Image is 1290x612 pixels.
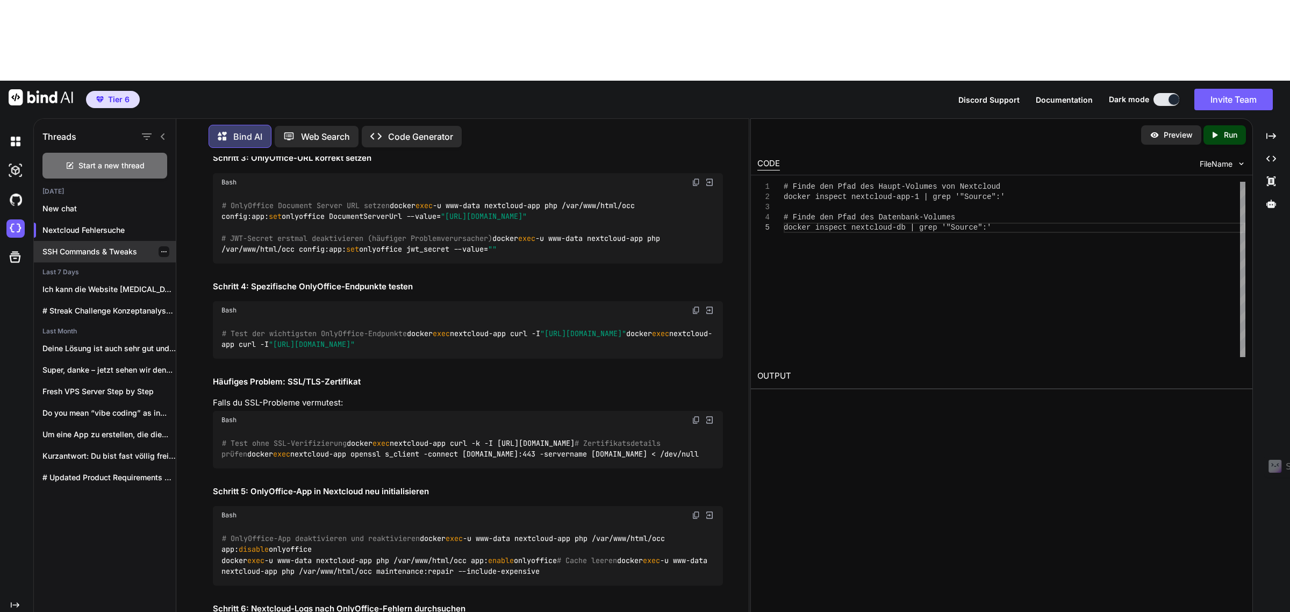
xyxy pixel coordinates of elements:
h2: Schritt 5: OnlyOffice-App in Nextcloud neu initialisieren [213,486,723,498]
p: Run [1224,130,1237,140]
img: copy [692,511,700,520]
span: Documentation [1036,95,1093,104]
h2: [DATE] [34,187,176,196]
p: Preview [1164,130,1193,140]
div: 1 [757,182,770,192]
span: set [269,211,282,221]
span: "" [488,244,497,254]
code: docker -u www-data nextcloud-app php /var/www/html/occ config:app: onlyoffice DocumentServerUrl -... [221,200,664,255]
span: # Finde den Pfad des Datenbank-Volumes [784,213,955,222]
p: Super, danke – jetzt sehen wir den... [42,365,176,375]
span: exec [433,329,450,338]
span: # OnlyOffice-App deaktivieren und reaktivieren [222,533,420,543]
span: FileName [1200,159,1232,169]
p: # Streak Challenge Konzeptanalyse & Ausarbeitung ##... [42,305,176,316]
p: Falls du SSL-Probleme vermutest: [213,397,723,409]
span: exec [446,533,463,543]
img: Open in Browser [705,177,714,187]
img: chevron down [1237,159,1246,168]
p: Ich kann die Website [MEDICAL_DATA][DOMAIN_NAME] nicht direkt... [42,284,176,295]
button: Documentation [1036,94,1093,105]
span: exec [643,556,660,565]
span: exec [247,556,264,565]
span: Start a new thread [78,160,145,171]
span: exec [652,329,669,338]
p: Kurzantwort: Du bist fast völlig frei. Mit... [42,451,176,461]
span: "[URL][DOMAIN_NAME]" [441,211,527,221]
img: githubDark [6,190,25,209]
p: Um eine App zu erstellen, die die... [42,429,176,440]
div: 2 [757,192,770,202]
div: 3 [757,202,770,212]
img: premium [96,96,104,103]
span: set [346,244,359,254]
span: Discord Support [958,95,1020,104]
h2: Schritt 4: Spezifische OnlyOffice-Endpunkte testen [213,281,723,293]
h2: Last 7 Days [34,268,176,276]
span: exec [372,438,390,448]
span: # Test ohne SSL-Verifizierung [222,438,347,448]
div: 4 [757,212,770,223]
img: darkAi-studio [6,161,25,180]
span: Bash [221,511,236,520]
p: New chat [42,203,176,214]
div: 5 [757,223,770,233]
span: docker inspect nextcloud-db | grep '"Source":' [784,223,991,232]
span: # Finde den Pfad des Haupt-Volumes von Nextcloud [784,182,1000,191]
span: # Test der wichtigsten OnlyOffice-Endpunkte [222,329,407,338]
p: SSH Commands & Tweaks [42,246,176,257]
span: # JWT-Secret erstmal deaktivieren (häufiger Problemverursacher) [221,233,492,243]
img: Open in Browser [705,415,714,425]
p: Bind AI [233,130,262,143]
code: docker nextcloud-app curl -I docker nextcloud-app curl -I [221,328,712,350]
img: Open in Browser [705,305,714,315]
button: premiumTier 6 [86,91,140,108]
span: exec [273,449,290,459]
h2: Schritt 3: OnlyOffice-URL korrekt setzen [213,152,723,165]
p: Web Search [301,130,350,143]
h2: Last Month [34,327,176,336]
span: # Cache leeren [557,556,617,565]
button: Discord Support [958,94,1020,105]
button: Invite Team [1194,89,1273,110]
span: Dark mode [1109,94,1149,105]
span: exec [415,201,433,210]
p: Code Generator [388,130,453,143]
img: preview [1150,130,1159,140]
p: Deine Lösung ist auch sehr gut und... [42,343,176,354]
span: # OnlyOffice Document Server URL setzen [222,201,390,210]
p: Nextcloud Fehlersuche [42,225,176,236]
img: darkChat [6,132,25,151]
h2: OUTPUT [751,364,1252,389]
div: CODE [757,158,780,170]
span: Bash [221,178,236,187]
span: enable [488,556,514,565]
span: docker inspect nextcloud-app-1 | grep '"Source":' [784,193,1005,201]
img: Bind AI [9,89,73,105]
span: exec [518,233,535,243]
img: copy [692,306,700,315]
h2: Häufiges Problem: SSL/TLS-Zertifikat [213,376,723,388]
img: Open in Browser [705,510,714,520]
code: docker -u www-data nextcloud-app php /var/www/html/occ app: onlyoffice docker -u www-data nextclo... [221,533,712,577]
h1: Threads [42,130,76,143]
p: # Updated Product Requirements Document (PRD): JSON-to-CSV... [42,472,176,483]
span: Bash [221,306,236,315]
span: Tier 6 [108,94,130,105]
span: Bash [221,416,236,424]
code: docker nextcloud-app curl -k -I [URL][DOMAIN_NAME] docker nextcloud-app openssl s_client -connect... [221,438,699,460]
img: copy [692,178,700,187]
p: Do you mean “vibe coding” as in... [42,408,176,418]
span: # Zertifikatsdetails prüfen [221,438,665,459]
img: cloudideIcon [6,219,25,238]
img: copy [692,416,700,424]
span: disable [239,545,269,554]
span: "[URL][DOMAIN_NAME]" [269,340,355,350]
span: "[URL][DOMAIN_NAME]" [540,329,626,338]
p: Fresh VPS Server Step by Step [42,386,176,397]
